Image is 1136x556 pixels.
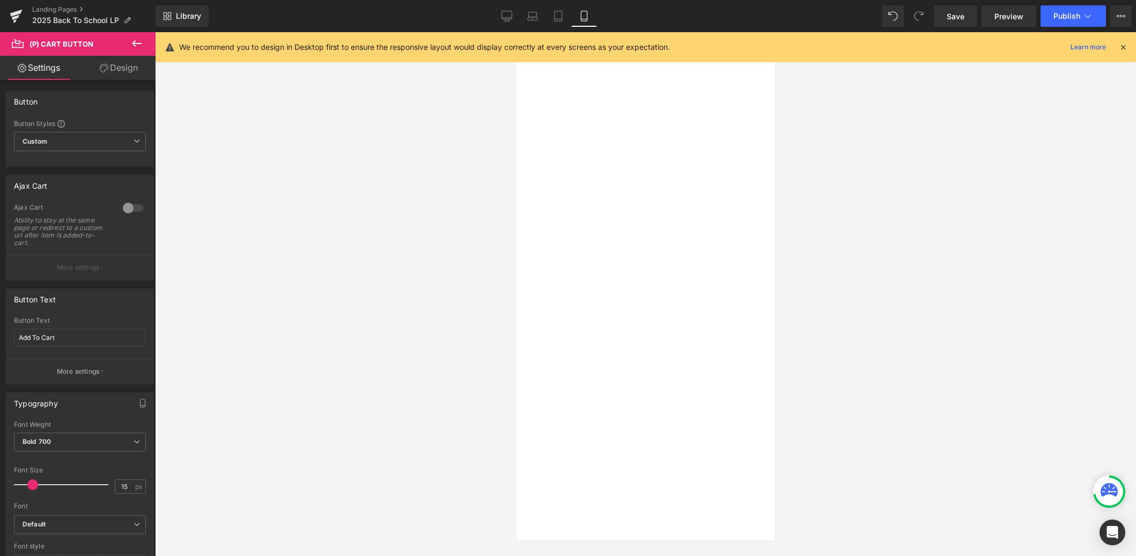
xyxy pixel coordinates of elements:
button: More [1110,5,1132,27]
div: Ajax Cart [14,203,112,214]
p: More settings [57,367,100,376]
a: Desktop [494,5,520,27]
span: (P) Cart Button [29,40,93,48]
a: Mobile [571,5,597,27]
button: Undo [882,5,904,27]
div: Ajax Cart [14,175,48,190]
span: 2025 Back To School LP [32,16,119,25]
div: Font Weight [14,421,146,428]
div: Button Text [14,289,56,304]
span: Save [947,11,964,22]
div: Ability to stay at the same page or redirect to a custom url after item is added-to-cart. [14,217,110,247]
div: Font [14,502,146,510]
a: Preview [982,5,1036,27]
div: Font style [14,543,146,550]
a: Design [80,56,158,80]
span: px [135,483,144,490]
span: Preview [994,11,1023,22]
a: Tablet [545,5,571,27]
div: Font Size [14,466,146,474]
div: Button [14,91,38,106]
a: Laptop [520,5,545,27]
b: Bold 700 [23,438,51,446]
i: Default [23,520,46,529]
a: Learn more [1066,41,1110,54]
div: Typography [14,393,58,408]
button: More settings [6,359,153,384]
button: Redo [908,5,930,27]
a: New Library [156,5,209,27]
button: More settings [6,255,153,280]
b: Custom [23,137,47,146]
button: Publish [1041,5,1106,27]
div: Open Intercom Messenger [1100,520,1125,545]
div: Button Styles [14,119,146,128]
span: Library [176,11,201,21]
span: Publish [1053,12,1080,20]
p: We recommend you to design in Desktop first to ensure the responsive layout would display correct... [179,41,670,53]
div: Button Text [14,317,146,324]
a: Landing Pages [32,5,156,14]
p: More settings [57,263,100,272]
